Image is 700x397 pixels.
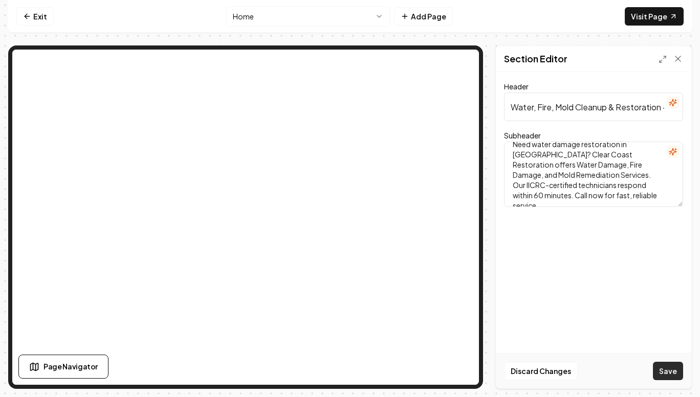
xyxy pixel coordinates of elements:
[625,7,684,26] a: Visit Page
[43,361,98,372] span: Page Navigator
[504,52,567,66] h2: Section Editor
[504,92,683,121] input: Header
[504,362,578,380] button: Discard Changes
[504,131,541,140] label: Subheader
[504,82,529,91] label: Header
[16,7,54,26] a: Exit
[18,355,108,379] button: Page Navigator
[653,362,683,380] button: Save
[394,7,453,26] button: Add Page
